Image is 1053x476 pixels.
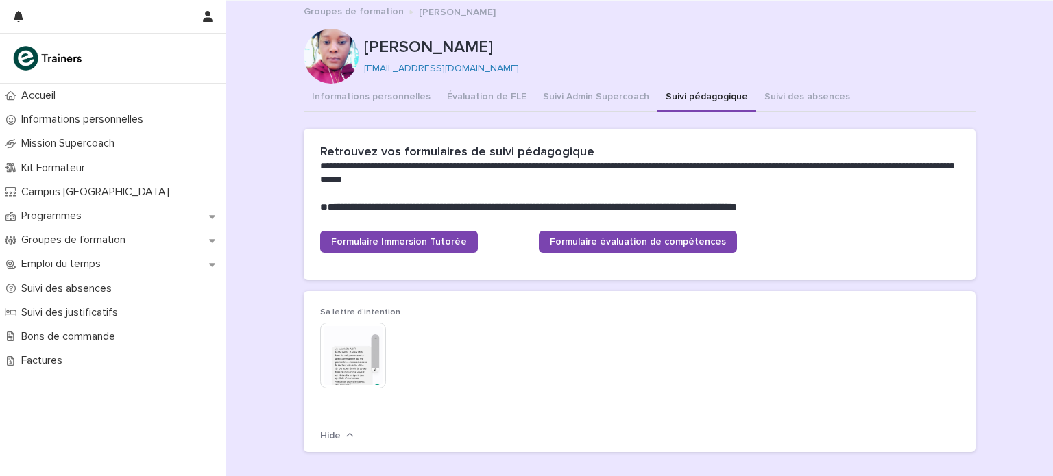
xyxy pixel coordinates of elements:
[756,84,858,112] button: Suivi des absences
[16,162,96,175] p: Kit Formateur
[539,231,737,253] a: Formulaire évaluation de compétences
[304,3,404,18] a: Groupes de formation
[331,237,467,247] span: Formulaire Immersion Tutorée
[16,113,154,126] p: Informations personnelles
[439,84,535,112] button: Évaluation de FLE
[16,186,180,199] p: Campus [GEOGRAPHIC_DATA]
[364,38,970,58] p: [PERSON_NAME]
[11,45,86,72] img: K0CqGN7SDeD6s4JG8KQk
[16,89,66,102] p: Accueil
[535,84,657,112] button: Suivi Admin Supercoach
[304,84,439,112] button: Informations personnelles
[16,306,129,319] p: Suivi des justificatifs
[16,234,136,247] p: Groupes de formation
[320,145,594,160] h2: Retrouvez vos formulaires de suivi pédagogique
[550,237,726,247] span: Formulaire évaluation de compétences
[419,3,496,18] p: [PERSON_NAME]
[16,354,73,367] p: Factures
[16,330,126,343] p: Bons de commande
[16,210,93,223] p: Programmes
[16,282,123,295] p: Suivi des absences
[16,258,112,271] p: Emploi du temps
[364,64,519,73] a: [EMAIL_ADDRESS][DOMAIN_NAME]
[320,430,354,440] button: Hide
[320,231,478,253] a: Formulaire Immersion Tutorée
[16,137,125,150] p: Mission Supercoach
[657,84,756,112] button: Suivi pédagogique
[320,308,400,316] span: Sa lettre d'intention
